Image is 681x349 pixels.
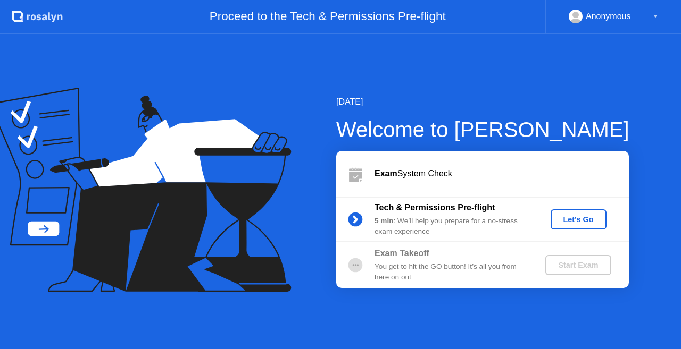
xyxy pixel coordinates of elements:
div: Start Exam [550,261,607,269]
b: 5 min [375,217,394,225]
div: You get to hit the GO button! It’s all you from here on out [375,261,528,283]
div: : We’ll help you prepare for a no-stress exam experience [375,216,528,237]
button: Let's Go [551,209,607,229]
b: Exam Takeoff [375,249,429,258]
div: Welcome to [PERSON_NAME] [336,114,629,146]
div: [DATE] [336,96,629,108]
div: Let's Go [555,215,602,224]
b: Exam [375,169,397,178]
b: Tech & Permissions Pre-flight [375,203,495,212]
div: ▼ [653,10,658,23]
div: Anonymous [586,10,631,23]
div: System Check [375,167,629,180]
button: Start Exam [545,255,611,275]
